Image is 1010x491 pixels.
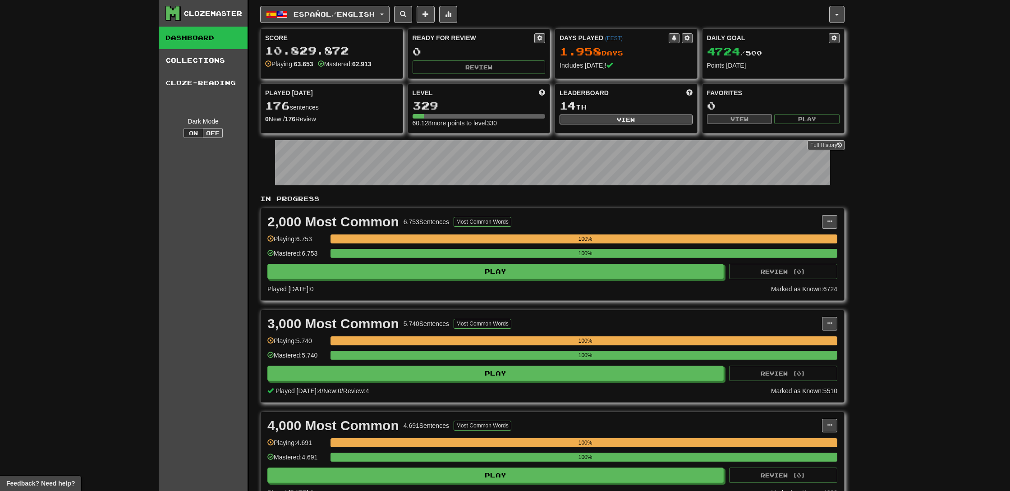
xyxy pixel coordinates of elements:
[203,128,223,138] button: Off
[560,100,693,112] div: th
[605,35,623,41] a: (EEST)
[333,234,837,243] div: 100%
[352,60,372,68] strong: 62.913
[560,46,693,58] div: Day s
[333,249,837,258] div: 100%
[413,60,546,74] button: Review
[560,33,669,42] div: Days Played
[267,264,724,279] button: Play
[707,61,840,70] div: Points [DATE]
[729,366,837,381] button: Review (0)
[265,45,398,56] div: 10.829.872
[560,99,576,112] span: 14
[267,234,326,249] div: Playing: 6.753
[267,317,399,330] div: 3,000 Most Common
[454,319,511,329] button: Most Common Words
[294,60,313,68] strong: 63.653
[267,438,326,453] div: Playing: 4.691
[265,115,269,123] strong: 0
[560,45,601,58] span: 1.958
[265,100,398,112] div: sentences
[341,387,343,395] span: /
[184,9,242,18] div: Clozemaster
[343,387,369,395] span: Review: 4
[260,6,390,23] button: Español/English
[267,351,326,366] div: Mastered: 5.740
[184,128,203,138] button: On
[265,115,398,124] div: New / Review
[333,351,837,360] div: 100%
[454,217,511,227] button: Most Common Words
[707,45,740,58] span: 4724
[539,88,545,97] span: Score more points to level up
[771,386,837,395] div: Marked as Known: 5510
[729,468,837,483] button: Review (0)
[413,119,546,128] div: 60.128 more points to level 330
[318,60,372,69] div: Mastered:
[404,217,449,226] div: 6.753 Sentences
[275,387,321,395] span: Played [DATE]: 4
[267,468,724,483] button: Play
[394,6,412,23] button: Search sentences
[267,453,326,468] div: Mastered: 4.691
[159,27,248,49] a: Dashboard
[417,6,435,23] button: Add sentence to collection
[729,264,837,279] button: Review (0)
[165,117,241,126] div: Dark Mode
[294,10,375,18] span: Español / English
[333,453,837,462] div: 100%
[267,419,399,432] div: 4,000 Most Common
[333,438,837,447] div: 100%
[321,387,323,395] span: /
[265,99,290,112] span: 176
[404,421,449,430] div: 4.691 Sentences
[6,479,75,488] span: Open feedback widget
[707,88,840,97] div: Favorites
[771,285,837,294] div: Marked as Known: 6724
[439,6,457,23] button: More stats
[560,61,693,70] div: Includes [DATE]!
[707,33,829,43] div: Daily Goal
[560,115,693,124] button: View
[686,88,693,97] span: This week in points, UTC
[159,72,248,94] a: Cloze-Reading
[413,100,546,111] div: 329
[707,114,772,124] button: View
[774,114,840,124] button: Play
[159,49,248,72] a: Collections
[323,387,341,395] span: New: 0
[404,319,449,328] div: 5.740 Sentences
[267,336,326,351] div: Playing: 5.740
[267,249,326,264] div: Mastered: 6.753
[333,336,837,345] div: 100%
[560,88,609,97] span: Leaderboard
[808,140,845,150] a: Full History
[267,215,399,229] div: 2,000 Most Common
[413,33,535,42] div: Ready for Review
[413,46,546,57] div: 0
[265,88,313,97] span: Played [DATE]
[454,421,511,431] button: Most Common Words
[285,115,295,123] strong: 176
[413,88,433,97] span: Level
[707,49,762,57] span: / 500
[267,285,313,293] span: Played [DATE]: 0
[265,33,398,42] div: Score
[707,100,840,111] div: 0
[267,366,724,381] button: Play
[260,194,845,203] p: In Progress
[265,60,313,69] div: Playing:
